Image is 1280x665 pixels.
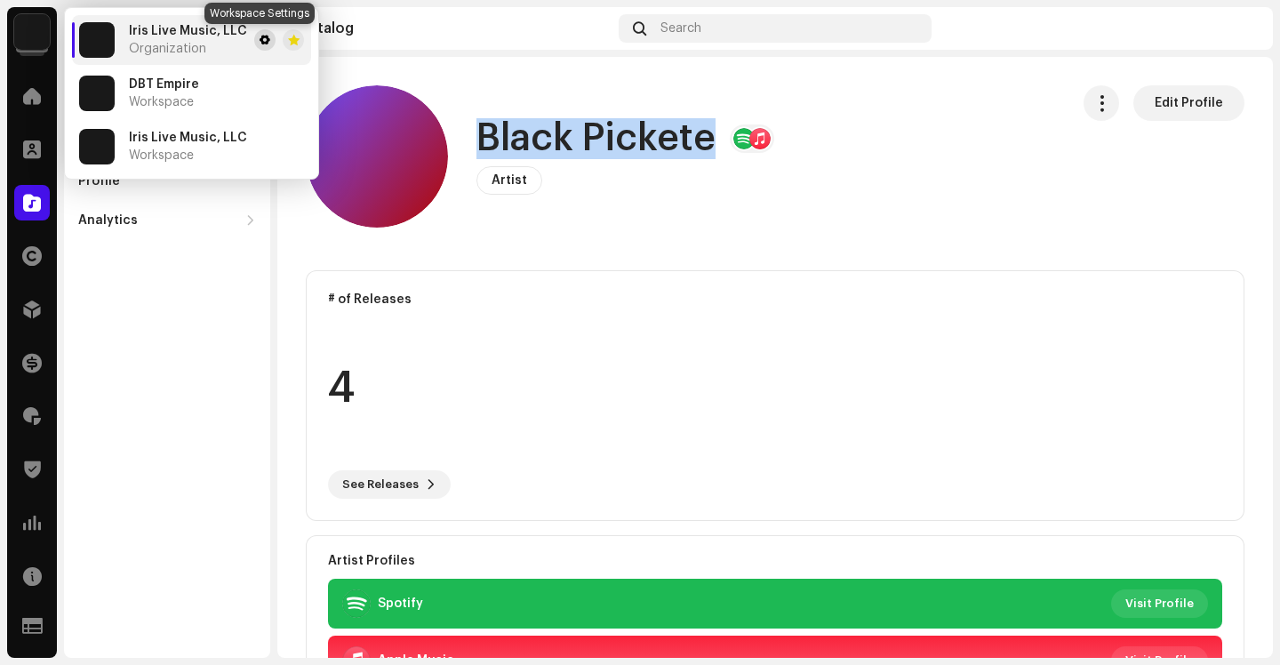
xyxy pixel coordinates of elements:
[79,22,115,58] img: a6ef08d4-7f4e-4231-8c15-c968ef671a47
[129,24,247,38] span: Iris Live Music, LLC
[328,292,1222,307] div: # of Releases
[71,164,263,199] re-m-nav-item: Profile
[129,148,194,163] span: Workspace
[378,597,423,611] div: Spotify
[129,131,247,145] span: Iris Live Music, LLC
[342,467,419,502] span: See Releases
[328,470,451,499] button: See Releases
[492,174,527,187] span: Artist
[129,42,206,56] span: Organization
[1155,85,1223,121] span: Edit Profile
[1133,85,1244,121] button: Edit Profile
[1223,14,1252,43] img: 4dfb21be-980f-4c35-894a-726d54a79389
[71,203,263,238] re-m-nav-dropdown: Analytics
[14,14,50,50] img: a6ef08d4-7f4e-4231-8c15-c968ef671a47
[1111,589,1208,618] button: Visit Profile
[78,213,138,228] div: Analytics
[79,129,115,164] img: a6ef08d4-7f4e-4231-8c15-c968ef671a47
[660,21,701,36] span: Search
[79,76,115,111] img: a6ef08d4-7f4e-4231-8c15-c968ef671a47
[299,21,612,36] div: Catalog
[129,95,194,109] span: Workspace
[328,554,415,568] strong: Artist Profiles
[1125,586,1194,621] span: Visit Profile
[129,77,199,92] span: DBT Empire
[78,174,120,188] div: Profile
[306,270,1244,521] re-o-card-data: # of Releases
[476,118,716,159] h1: Black Pickete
